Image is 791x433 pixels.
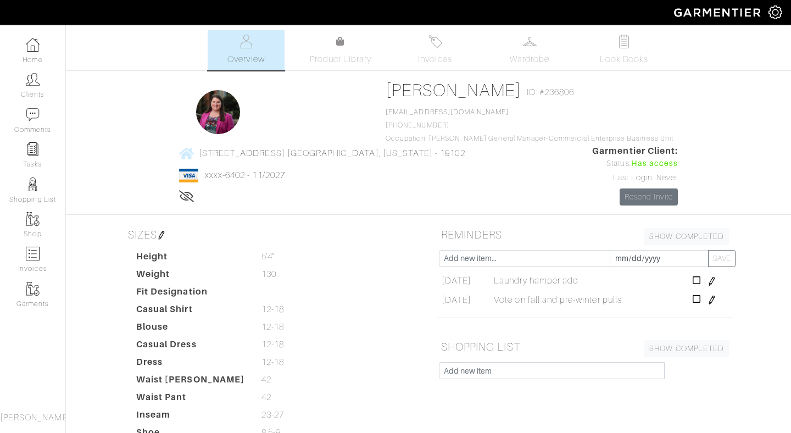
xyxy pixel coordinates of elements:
dt: Height [128,250,253,268]
a: [STREET_ADDRESS] [GEOGRAPHIC_DATA], [US_STATE] - 19102 [179,146,465,160]
div: Status: [592,158,678,170]
img: garmentier-logo-header-white-b43fb05a5012e4ada735d5af1a66efaba907eab6374d6393d1fbf88cb4ef424d.png [669,3,768,22]
img: visa-934b35602734be37eb7d5d7e5dbcd2044c359bf20a24dc3361ca3fa54326a8a7.png [179,169,198,182]
button: SAVE [708,250,736,267]
span: 42 [261,391,271,404]
img: wardrobe-487a4870c1b7c33e795ec22d11cfc2ed9d08956e64fb3008fe2437562e282088.svg [523,35,537,48]
img: garments-icon-b7da505a4dc4fd61783c78ac3ca0ef83fa9d6f193b1c9dc38574b1d14d53ca28.png [26,282,40,296]
img: basicinfo-40fd8af6dae0f16599ec9e87c0ef1c0a1fdea2edbe929e3d69a839185d80c458.svg [239,35,253,48]
span: [STREET_ADDRESS] [GEOGRAPHIC_DATA], [US_STATE] - 19102 [199,148,465,158]
dt: Inseam [128,408,253,426]
img: pen-cf24a1663064a2ec1b9c1bd2387e9de7a2fa800b781884d57f21acf72779bad2.png [708,277,716,286]
dt: Fit Designation [128,285,253,303]
img: gear-icon-white-bd11855cb880d31180b6d7d6211b90ccbf57a29d726f0c71d8c61bd08dd39cc2.png [768,5,782,19]
dt: Weight [128,268,253,285]
img: pen-cf24a1663064a2ec1b9c1bd2387e9de7a2fa800b781884d57f21acf72779bad2.png [708,296,716,304]
a: Look Books [586,30,662,70]
a: SHOW COMPLETED [644,228,729,245]
img: clients-icon-6bae9207a08558b7cb47a8932f037763ab4055f8c8b6bfacd5dc20c3e0201464.png [26,73,40,86]
img: reminder-icon-8004d30b9f0a5d33ae49ab947aed9ed385cf756f9e5892f1edd6e32f2345188e.png [26,142,40,156]
a: Product Library [302,35,379,66]
img: garments-icon-b7da505a4dc4fd61783c78ac3ca0ef83fa9d6f193b1c9dc38574b1d14d53ca28.png [26,212,40,226]
a: Resend Invite [620,188,678,206]
h5: SHOPPING LIST [437,336,733,358]
a: [EMAIL_ADDRESS][DOMAIN_NAME] [386,108,509,116]
span: 42 [261,373,271,386]
h5: SIZES [124,224,420,246]
span: Product Library [310,53,372,66]
a: Overview [208,30,285,70]
input: Add new item [439,362,665,379]
dt: Waist Pant [128,391,253,408]
span: Look Books [600,53,649,66]
span: Invoices [418,53,452,66]
span: 12-18 [261,338,284,351]
a: Wardrobe [491,30,568,70]
img: orders-icon-0abe47150d42831381b5fb84f609e132dff9fe21cb692f30cb5eec754e2cba89.png [26,247,40,260]
input: Add new item... [439,250,610,267]
a: SHOW COMPLETED [644,340,729,357]
img: stylists-icon-eb353228a002819b7ec25b43dbf5f0378dd9e0616d9560372ff212230b889e62.png [26,177,40,191]
a: [PERSON_NAME] [386,80,521,100]
span: 5'4" [261,250,274,263]
span: 12-18 [261,356,284,369]
span: 130 [261,268,276,281]
span: 12-18 [261,320,284,334]
img: comment-icon-a0a6a9ef722e966f86d9cbdc48e553b5cf19dbc54f86b18d962a5391bc8f6eb6.png [26,108,40,121]
span: Has access [631,158,678,170]
a: xxxx-6402 - 11/2027 [205,170,285,180]
img: orders-27d20c2124de7fd6de4e0e44c1d41de31381a507db9b33961299e4e07d508b8c.svg [428,35,442,48]
dt: Casual Dress [128,338,253,356]
dt: Dress [128,356,253,373]
h5: REMINDERS [437,224,733,246]
div: Last Login: Never [592,172,678,184]
span: ID: #236806 [527,86,575,99]
img: pen-cf24a1663064a2ec1b9c1bd2387e9de7a2fa800b781884d57f21acf72779bad2.png [157,231,166,240]
span: Vote on fall and pre-winter pulls [494,293,622,307]
span: Overview [227,53,264,66]
span: Wardrobe [510,53,549,66]
span: [DATE] [442,274,471,287]
span: 12-18 [261,303,284,316]
span: [PHONE_NUMBER] Occupation: [PERSON_NAME] General Manager-Commercial Enterprise Business Unit [386,108,673,142]
span: Garmentier Client: [592,145,678,158]
span: [DATE] [442,293,471,307]
a: Invoices [397,30,474,70]
span: Laundry hamper add [494,274,578,287]
dt: Blouse [128,320,253,338]
img: todo-9ac3debb85659649dc8f770b8b6100bb5dab4b48dedcbae339e5042a72dfd3cc.svg [617,35,631,48]
dt: Casual Shirt [128,303,253,320]
img: dashboard-icon-dbcd8f5a0b271acd01030246c82b418ddd0df26cd7fceb0bd07c9910d44c42f6.png [26,38,40,52]
dt: Waist [PERSON_NAME] [128,373,253,391]
span: 23-27 [261,408,284,421]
